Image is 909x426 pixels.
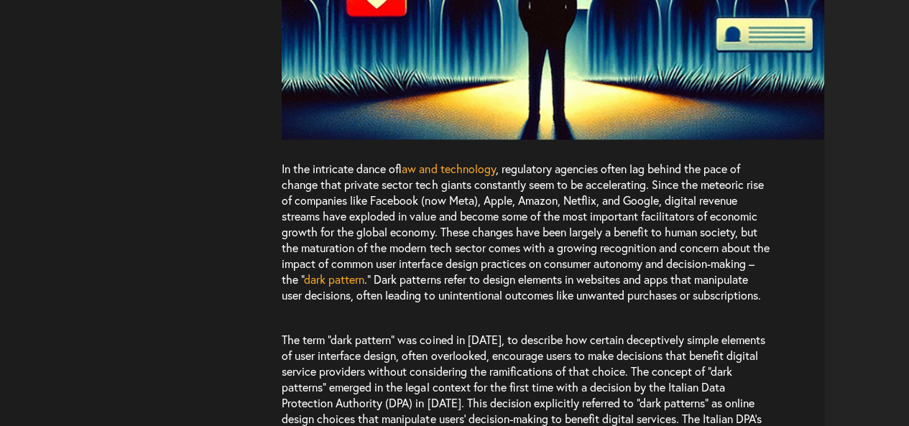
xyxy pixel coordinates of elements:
[402,161,495,176] a: law and technology
[304,272,364,287] a: dark pattern
[282,161,769,287] span: , regulatory agencies often lag behind the pace of change that private sector tech giants constan...
[282,161,402,176] span: In the intricate dance of
[282,272,760,302] span: .” Dark patterns refer to design elements in websites and apps that manipulate user decisions, of...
